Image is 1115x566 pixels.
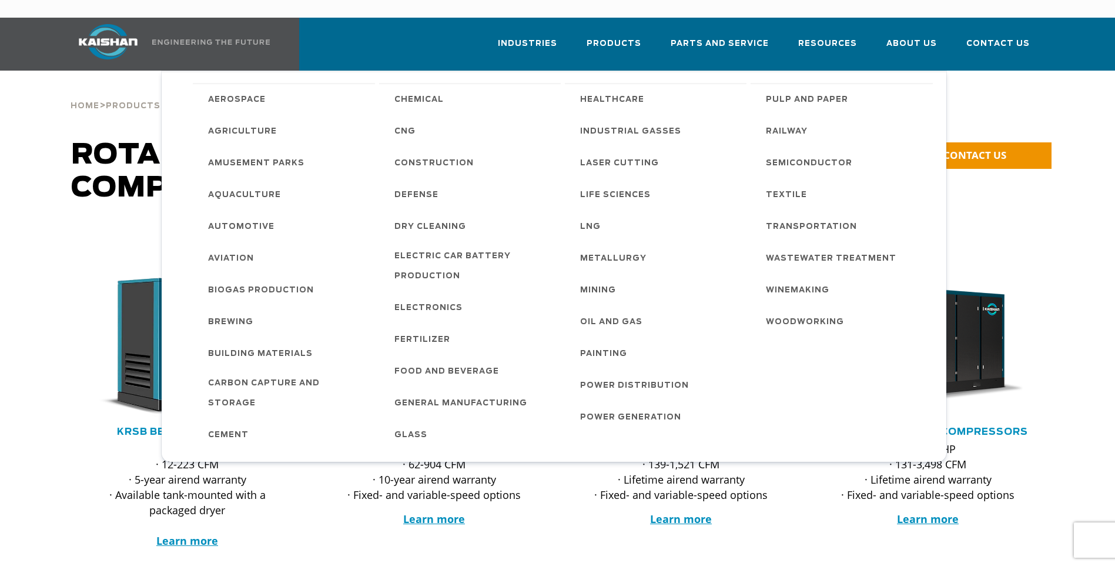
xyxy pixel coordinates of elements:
[208,281,314,301] span: Biogas Production
[196,274,375,305] a: Biogas Production
[754,242,933,274] a: Wastewater Treatment
[966,28,1030,68] a: Contact Us
[798,28,857,68] a: Resources
[568,83,747,115] a: Healthcare
[766,90,848,110] span: Pulp and Paper
[580,312,642,332] span: Oil and Gas
[83,441,292,548] p: · 5-50 HP · 12-223 CFM · 5-year airend warranty · Available tank-mounted with a packaged dryer
[71,102,99,110] span: Home
[208,344,313,364] span: Building Materials
[886,28,937,68] a: About Us
[671,28,769,68] a: Parts and Service
[196,147,375,178] a: Amusement Parks
[394,330,450,350] span: Fertilizer
[208,312,253,332] span: Brewing
[383,242,561,291] a: Electric Car Battery Production
[766,281,829,301] span: Winemaking
[568,210,747,242] a: LNG
[766,249,896,269] span: Wastewater Treatment
[754,115,933,147] a: Railway
[580,154,659,174] span: Laser Cutting
[587,37,641,51] span: Products
[580,90,644,110] span: Healthcare
[766,185,807,205] span: Textile
[383,115,561,147] a: CNG
[208,374,363,414] span: Carbon Capture and Storage
[383,291,561,323] a: Electronics
[208,425,249,445] span: Cement
[83,275,292,417] div: krsb30
[383,323,561,355] a: Fertilizer
[196,178,375,210] a: Aquaculture
[568,274,747,305] a: Mining
[208,249,254,269] span: Aviation
[568,242,747,274] a: Metallurgy
[580,281,616,301] span: Mining
[196,418,375,450] a: Cement
[498,28,557,68] a: Industries
[196,242,375,274] a: Aviation
[117,427,258,437] a: KRSB Belt Drive Series
[766,312,844,332] span: Woodworking
[196,305,375,337] a: Brewing
[156,534,218,548] strong: Learn more
[383,147,561,178] a: Construction
[394,425,427,445] span: Glass
[766,154,852,174] span: Semiconductor
[671,37,769,51] span: Parts and Service
[580,408,681,428] span: Power Generation
[208,154,304,174] span: Amusement Parks
[394,298,463,318] span: Electronics
[568,305,747,337] a: Oil and Gas
[71,100,99,111] a: Home
[152,39,270,45] img: Engineering the future
[71,141,394,202] span: Rotary Screw Air Compressors
[754,147,933,178] a: Semiconductor
[383,355,561,387] a: Food and Beverage
[580,249,647,269] span: Metallurgy
[106,102,160,110] span: Products
[403,512,465,526] a: Learn more
[580,344,627,364] span: Painting
[196,83,375,115] a: Aerospace
[196,337,375,369] a: Building Materials
[383,178,561,210] a: Defense
[498,37,557,51] span: Industries
[394,90,444,110] span: Chemical
[394,362,499,382] span: Food and Beverage
[943,148,1006,162] span: CONTACT US
[71,71,339,115] div: > >
[383,210,561,242] a: Dry Cleaning
[64,18,272,71] a: Kaishan USA
[394,185,438,205] span: Defense
[208,217,274,237] span: Automotive
[383,83,561,115] a: Chemical
[568,401,747,432] a: Power Generation
[580,217,601,237] span: LNG
[383,387,561,418] a: General Manufacturing
[650,512,712,526] a: Learn more
[580,185,651,205] span: Life Sciences
[394,394,527,414] span: General Manufacturing
[330,441,539,502] p: · 15-200 HP · 62-904 CFM · 10-year airend warranty · Fixed- and variable-speed options
[580,122,681,142] span: Industrial Gasses
[568,369,747,401] a: Power Distribution
[966,37,1030,51] span: Contact Us
[754,83,933,115] a: Pulp and Paper
[394,247,550,287] span: Electric Car Battery Production
[906,142,1052,169] a: CONTACT US
[754,305,933,337] a: Woodworking
[754,178,933,210] a: Textile
[580,376,689,396] span: Power Distribution
[196,369,375,418] a: Carbon Capture and Storage
[766,217,857,237] span: Transportation
[897,512,959,526] a: Learn more
[383,418,561,450] a: Glass
[577,441,786,502] p: · 40-300 HP · 139-1,521 CFM · Lifetime airend warranty · Fixed- and variable-speed options
[754,210,933,242] a: Transportation
[106,100,160,111] a: Products
[798,37,857,51] span: Resources
[587,28,641,68] a: Products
